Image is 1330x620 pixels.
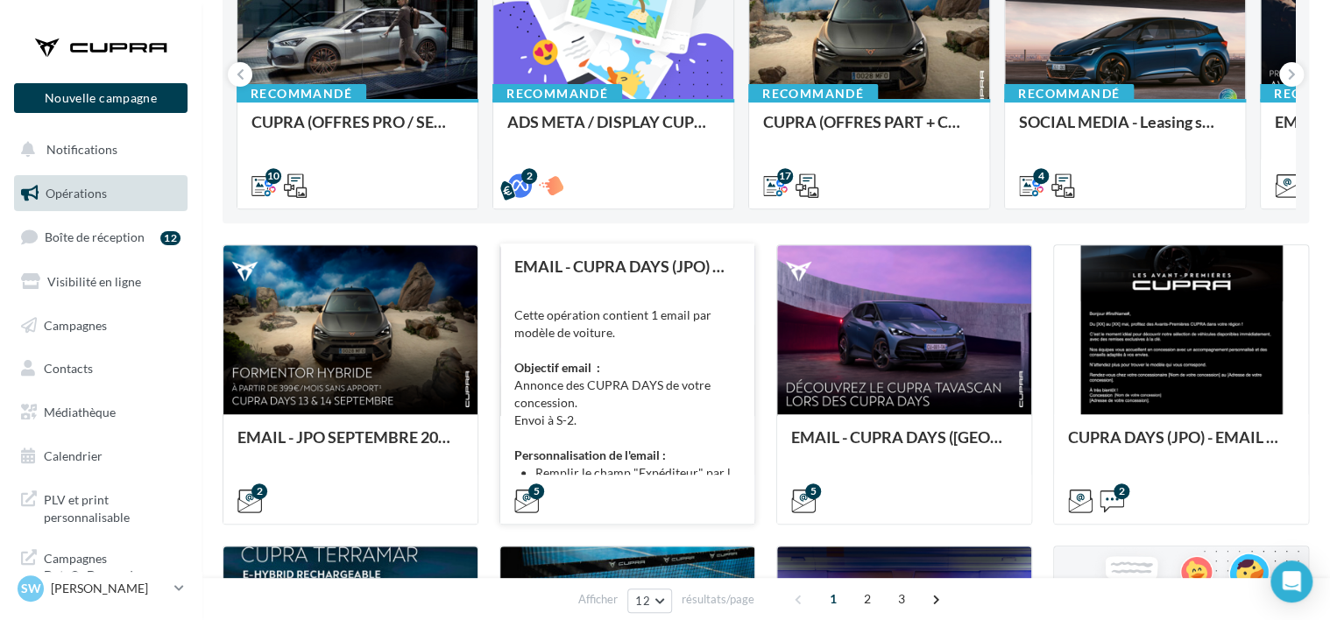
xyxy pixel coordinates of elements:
[528,483,544,499] div: 5
[11,264,191,300] a: Visibilité en ligne
[11,481,191,532] a: PLV et print personnalisable
[11,350,191,387] a: Contacts
[21,580,41,597] span: SW
[1068,428,1294,463] div: CUPRA DAYS (JPO) - EMAIL + SMS
[1270,560,1312,602] div: Open Intercom Messenger
[1004,84,1134,103] div: Recommandé
[237,428,463,463] div: EMAIL - JPO SEPTEMBRE 2025
[46,186,107,201] span: Opérations
[44,546,180,584] span: Campagnes DataOnDemand
[682,591,754,608] span: résultats/page
[11,307,191,344] a: Campagnes
[237,84,366,103] div: Recommandé
[14,83,187,113] button: Nouvelle campagne
[47,274,141,289] span: Visibilité en ligne
[11,438,191,475] a: Calendrier
[1033,168,1049,184] div: 4
[44,488,180,525] span: PLV et print personnalisable
[805,483,821,499] div: 5
[1019,113,1231,148] div: SOCIAL MEDIA - Leasing social électrique - CUPRA Born
[578,591,618,608] span: Afficher
[251,113,463,148] div: CUPRA (OFFRES PRO / SEPT) - SOCIAL MEDIA
[11,539,191,591] a: Campagnes DataOnDemand
[535,464,740,482] li: Remplir le champ "Expéditeur" par le nom de votre concession.
[11,394,191,431] a: Médiathèque
[1114,483,1129,499] div: 2
[521,168,537,184] div: 2
[748,84,878,103] div: Recommandé
[11,218,191,256] a: Boîte de réception12
[11,131,184,168] button: Notifications
[45,229,145,244] span: Boîte de réception
[11,175,191,212] a: Opérations
[791,428,1017,463] div: EMAIL - CUPRA DAYS ([GEOGRAPHIC_DATA]) Private Générique
[514,257,740,292] div: EMAIL - CUPRA DAYS (JPO) Fleet Générique
[251,483,267,499] div: 2
[763,113,975,148] div: CUPRA (OFFRES PART + CUPRA DAYS / SEPT) - SOCIAL MEDIA
[44,405,116,419] span: Médiathèque
[265,168,281,184] div: 10
[44,448,103,463] span: Calendrier
[627,588,672,613] button: 12
[44,317,107,332] span: Campagnes
[777,168,793,184] div: 17
[507,113,719,148] div: ADS META / DISPLAY CUPRA DAYS Septembre 2025
[160,231,180,245] div: 12
[46,142,117,157] span: Notifications
[888,585,916,613] span: 3
[514,447,666,462] strong: Personnalisation de l'email :
[853,585,881,613] span: 2
[51,580,167,597] p: [PERSON_NAME]
[514,306,740,482] div: Cette opération contient 1 email par modèle de voiture. Annonce des CUPRA DAYS de votre concessio...
[44,361,93,376] span: Contacts
[635,594,650,608] span: 12
[492,84,622,103] div: Recommandé
[514,360,600,375] strong: Objectif email :
[819,585,847,613] span: 1
[14,572,187,605] a: SW [PERSON_NAME]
